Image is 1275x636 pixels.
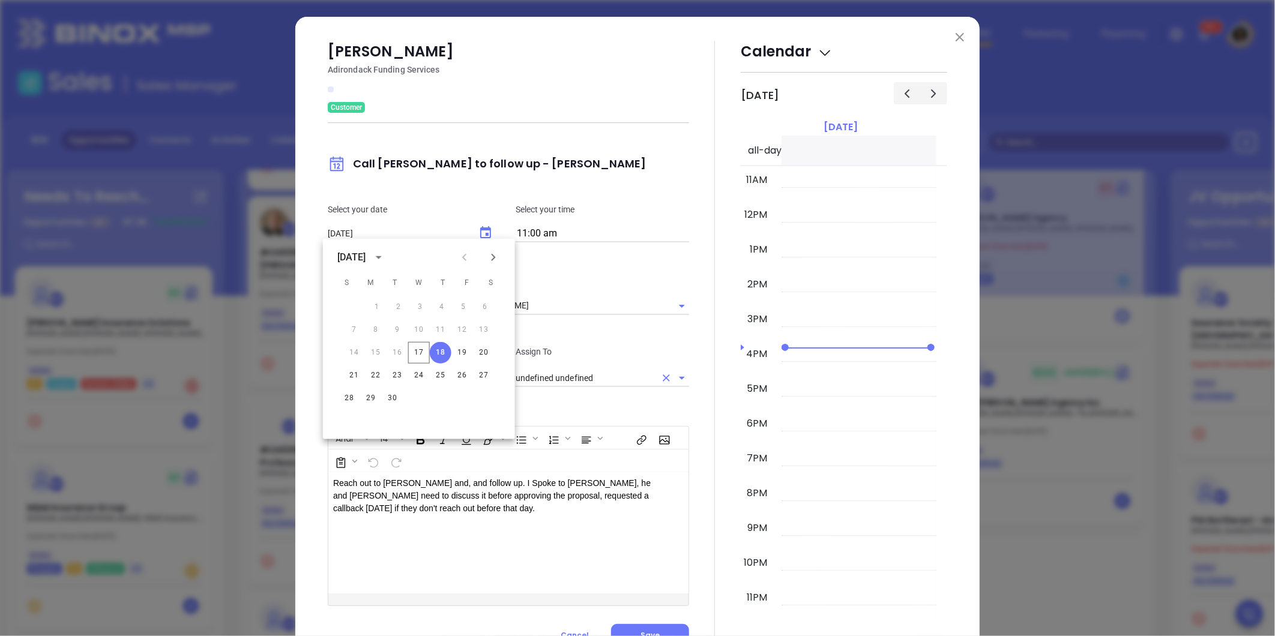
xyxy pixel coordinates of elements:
button: 17 [408,342,430,364]
p: Reach out to [PERSON_NAME] and, and follow up. I Spoke to [PERSON_NAME], he and [PERSON_NAME] nee... [333,477,659,515]
span: Friday [456,271,478,295]
button: 29 [360,388,382,409]
p: Select your time [516,203,689,216]
button: 26 [451,365,473,386]
button: 19 [451,342,473,364]
span: 14 [374,433,394,441]
button: 18 [430,342,451,364]
button: 28 [339,388,360,409]
button: 20 [473,342,495,364]
span: Tuesday [384,271,406,295]
span: Thursday [432,271,454,295]
button: Choose date, selected date is Sep 18, 2025 [471,218,500,247]
button: Next month [479,243,508,272]
div: 11am [744,173,770,187]
button: Open [674,370,690,386]
div: 6pm [744,416,770,431]
span: Redo [384,451,406,471]
button: calendar view is open, switch to year view [370,248,388,266]
button: 22 [365,365,387,386]
div: 4pm [744,347,770,361]
div: 7pm [744,451,770,466]
div: [DATE] [337,250,366,265]
img: close modal [956,33,964,41]
div: 11pm [744,590,770,605]
div: 12pm [742,208,770,222]
div: 3pm [745,312,770,326]
p: Adirondack Funding Services [328,62,689,77]
span: Undo [361,451,383,471]
span: Sunday [336,271,358,295]
span: Call [PERSON_NAME] to follow up - [PERSON_NAME] [328,156,647,171]
div: 8pm [744,486,770,500]
p: Select your date [328,203,501,216]
button: 24 [408,365,430,386]
button: 23 [387,365,408,386]
div: 9pm [745,521,770,535]
button: Previous day [894,82,921,104]
span: Monday [360,271,382,295]
span: Calendar [741,41,833,61]
div: 2pm [745,277,770,292]
span: Surveys [329,451,360,471]
button: 25 [430,365,451,386]
p: [PERSON_NAME] [328,41,689,62]
span: Insert link [630,428,651,448]
span: Arial [330,433,359,441]
h2: [DATE] [741,89,779,102]
button: Next day [920,82,947,104]
a: [DATE] [821,119,860,136]
button: 27 [473,365,495,386]
button: 30 [382,388,403,409]
span: Insert Ordered List [542,428,573,448]
span: Customer [331,101,362,114]
span: all-day [746,143,782,158]
div: 1pm [747,242,770,257]
span: Saturday [480,271,502,295]
input: MM/DD/YYYY [328,229,466,239]
span: Align [574,428,606,448]
div: 10pm [741,556,770,570]
span: Insert Unordered List [510,428,541,448]
button: 21 [343,365,365,386]
button: Open [674,298,690,314]
button: Clear [658,370,675,386]
span: Wednesday [408,271,430,295]
div: 5pm [744,382,770,396]
p: Assign To [516,345,689,358]
span: Insert Image [653,428,674,448]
